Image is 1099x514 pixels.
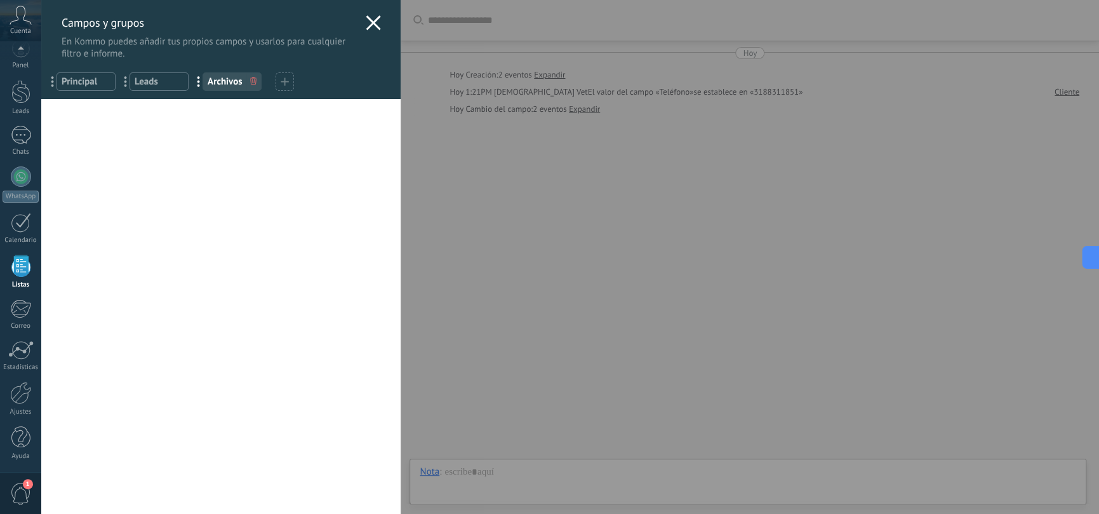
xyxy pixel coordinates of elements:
[208,76,256,88] span: Archivos
[117,71,143,92] span: ...
[135,76,183,88] span: Leads
[190,71,216,92] span: ...
[44,71,70,92] span: ...
[62,36,359,60] p: En Kommo puedes añadir tus propios campos y usarlos para cualquier filtro e informe.
[62,15,359,30] h3: Campos y grupos
[62,76,110,88] span: Principal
